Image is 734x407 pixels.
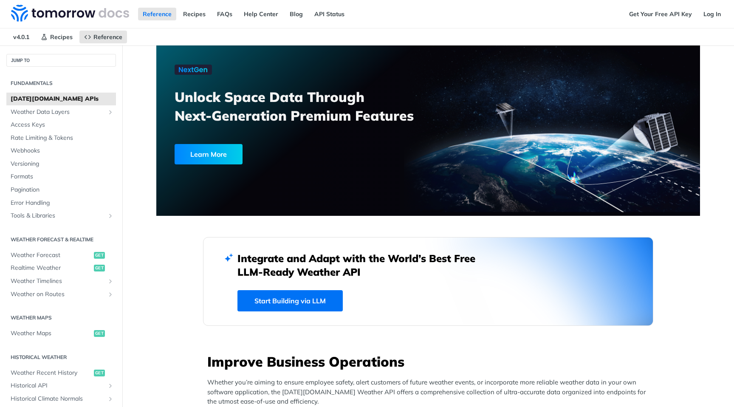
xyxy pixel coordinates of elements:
[6,106,116,119] a: Weather Data LayersShow subpages for Weather Data Layers
[310,8,349,20] a: API Status
[175,65,212,75] img: NextGen
[6,353,116,361] h2: Historical Weather
[11,5,129,22] img: Tomorrow.io Weather API Docs
[6,197,116,209] a: Error Handling
[36,31,77,43] a: Recipes
[11,134,114,142] span: Rate Limiting & Tokens
[212,8,237,20] a: FAQs
[6,144,116,157] a: Webhooks
[175,144,243,164] div: Learn More
[6,184,116,196] a: Pagination
[6,249,116,262] a: Weather Forecastget
[11,369,92,377] span: Weather Recent History
[107,396,114,402] button: Show subpages for Historical Climate Normals
[6,79,116,87] h2: Fundamentals
[11,395,105,403] span: Historical Climate Normals
[11,160,114,168] span: Versioning
[107,212,114,219] button: Show subpages for Tools & Libraries
[11,172,114,181] span: Formats
[6,236,116,243] h2: Weather Forecast & realtime
[237,252,488,279] h2: Integrate and Adapt with the World’s Best Free LLM-Ready Weather API
[237,290,343,311] a: Start Building via LLM
[207,378,653,407] p: Whether you’re aiming to ensure employee safety, alert customers of future weather events, or inc...
[6,132,116,144] a: Rate Limiting & Tokens
[6,54,116,67] button: JUMP TO
[239,8,283,20] a: Help Center
[178,8,210,20] a: Recipes
[11,251,92,260] span: Weather Forecast
[11,212,105,220] span: Tools & Libraries
[94,370,105,376] span: get
[175,144,385,164] a: Learn More
[79,31,127,43] a: Reference
[11,329,92,338] span: Weather Maps
[6,275,116,288] a: Weather TimelinesShow subpages for Weather Timelines
[6,93,116,105] a: [DATE][DOMAIN_NAME] APIs
[6,314,116,322] h2: Weather Maps
[699,8,726,20] a: Log In
[6,288,116,301] a: Weather on RoutesShow subpages for Weather on Routes
[6,119,116,131] a: Access Keys
[11,121,114,129] span: Access Keys
[8,31,34,43] span: v4.0.1
[11,290,105,299] span: Weather on Routes
[94,252,105,259] span: get
[6,367,116,379] a: Weather Recent Historyget
[11,264,92,272] span: Realtime Weather
[6,209,116,222] a: Tools & LibrariesShow subpages for Tools & Libraries
[11,277,105,285] span: Weather Timelines
[107,382,114,389] button: Show subpages for Historical API
[285,8,308,20] a: Blog
[94,265,105,271] span: get
[175,88,438,125] h3: Unlock Space Data Through Next-Generation Premium Features
[94,330,105,337] span: get
[11,199,114,207] span: Error Handling
[6,379,116,392] a: Historical APIShow subpages for Historical API
[11,382,105,390] span: Historical API
[6,158,116,170] a: Versioning
[624,8,697,20] a: Get Your Free API Key
[6,170,116,183] a: Formats
[6,262,116,274] a: Realtime Weatherget
[207,352,653,371] h3: Improve Business Operations
[93,33,122,41] span: Reference
[11,108,105,116] span: Weather Data Layers
[6,327,116,340] a: Weather Mapsget
[107,291,114,298] button: Show subpages for Weather on Routes
[6,393,116,405] a: Historical Climate NormalsShow subpages for Historical Climate Normals
[107,278,114,285] button: Show subpages for Weather Timelines
[11,147,114,155] span: Webhooks
[138,8,176,20] a: Reference
[11,186,114,194] span: Pagination
[11,95,114,103] span: [DATE][DOMAIN_NAME] APIs
[107,109,114,116] button: Show subpages for Weather Data Layers
[50,33,73,41] span: Recipes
